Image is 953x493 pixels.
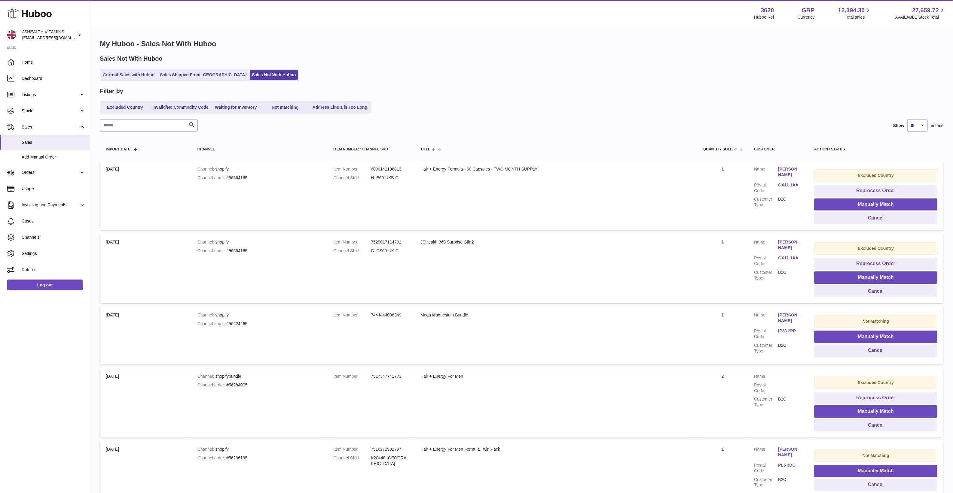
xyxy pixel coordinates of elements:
[197,383,227,387] strong: Channel order
[754,328,778,340] dt: Postal Code
[778,196,802,208] dd: B2C
[814,258,937,270] button: Reprocess Order
[420,147,430,151] span: Title
[893,123,904,129] label: Show
[22,76,85,81] span: Dashboard
[895,14,946,20] span: AVAILABLE Stock Total
[722,313,724,317] a: 1
[912,6,939,14] span: 27,659.72
[895,6,946,20] a: 27,659.72 AVAILABLE Stock Total
[197,248,227,253] strong: Channel order
[333,147,408,151] div: Item Number / Channel SKU
[197,374,215,379] strong: Channel
[371,248,408,254] dd: C+DS60-UK-C
[197,321,227,326] strong: Channel order
[814,344,937,357] button: Cancel
[371,166,408,172] dd: 6880142196813
[261,102,309,112] a: Not matching
[814,185,937,197] button: Reprocess Order
[778,446,802,458] a: [PERSON_NAME]
[150,102,211,112] a: Invalid/No Commodity Code
[754,312,778,325] dt: Name
[838,6,872,20] a: 12,394.30 Total sales
[802,6,814,14] strong: GBP
[197,240,215,244] strong: Channel
[100,233,191,303] td: [DATE]
[814,392,937,404] button: Reprocess Order
[858,246,894,251] strong: Excluded Country
[371,312,408,318] dd: 7444444086349
[197,167,215,171] strong: Channel
[754,239,778,252] dt: Name
[814,147,937,151] div: Action / Status
[814,405,937,418] button: Manually Match
[197,239,321,245] div: shopify
[814,479,937,491] button: Cancel
[778,166,802,178] a: [PERSON_NAME]
[778,477,802,488] dd: B2C
[101,70,157,80] a: Current Sales with Huboo
[100,87,123,95] h2: Filter by
[754,446,778,459] dt: Name
[371,455,408,467] dd: K20448-[GEOGRAPHIC_DATA]
[333,312,371,318] dt: Item Number
[106,147,130,151] span: Import date
[754,462,778,474] dt: Postal Code
[814,212,937,224] button: Cancel
[22,35,88,40] span: [EMAIL_ADDRESS][DOMAIN_NAME]
[250,70,298,80] a: Sales Not With Huboo
[420,166,691,172] div: Hair + Energy Formula - 60 Capsules - TWO MONTH SUPPLY
[754,14,774,20] div: Huboo Ref
[100,39,943,49] h1: My Huboo - Sales Not With Huboo
[371,446,408,452] dd: 7516271902797
[22,267,85,273] span: Returns
[863,319,889,324] strong: Not Matching
[814,331,937,343] button: Manually Match
[197,312,321,318] div: shopify
[814,419,937,431] button: Cancel
[100,160,191,230] td: [DATE]
[754,343,778,354] dt: Customer Type
[197,447,215,452] strong: Channel
[420,374,691,379] div: Hair + Energy For Men
[858,380,894,385] strong: Excluded Country
[722,374,724,379] a: 2
[7,280,83,290] a: Log out
[778,343,802,354] dd: B2C
[838,6,865,14] span: 12,394.30
[22,251,85,256] span: Settings
[7,30,16,39] img: internalAdmin-3620@internal.huboo.com
[333,175,371,181] dt: Channel SKU
[100,55,163,63] h2: Sales Not With Huboo
[845,14,872,20] span: Total sales
[778,182,802,188] a: GX11 1AA
[420,239,691,245] div: JSHealth 360 Surprise Gift 2
[197,166,321,172] div: shopify
[197,147,321,151] div: Channel
[754,477,778,488] dt: Customer Type
[754,166,778,179] dt: Name
[197,455,227,460] strong: Channel order
[197,374,321,379] div: shopifybundle
[22,124,79,130] span: Sales
[22,202,79,208] span: Invoicing and Payments
[197,175,227,180] strong: Channel order
[754,270,778,281] dt: Customer Type
[22,92,79,98] span: Listings
[703,147,733,151] span: Quantity Sold
[22,186,85,192] span: Usage
[197,455,321,461] div: #56236195
[333,239,371,245] dt: Item Number
[333,455,371,467] dt: Channel SKU
[310,102,370,112] a: Address Line 1 is Too Long
[197,313,215,317] strong: Channel
[931,123,943,129] span: entries
[197,321,321,327] div: #56524265
[420,446,691,452] div: Hair + Energy For Men Formula Twin Pack
[814,271,937,284] button: Manually Match
[333,166,371,172] dt: Item Number
[798,14,815,20] div: Currency
[371,239,408,245] dd: 7529017114701
[22,140,85,145] span: Sales
[778,312,802,324] a: [PERSON_NAME]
